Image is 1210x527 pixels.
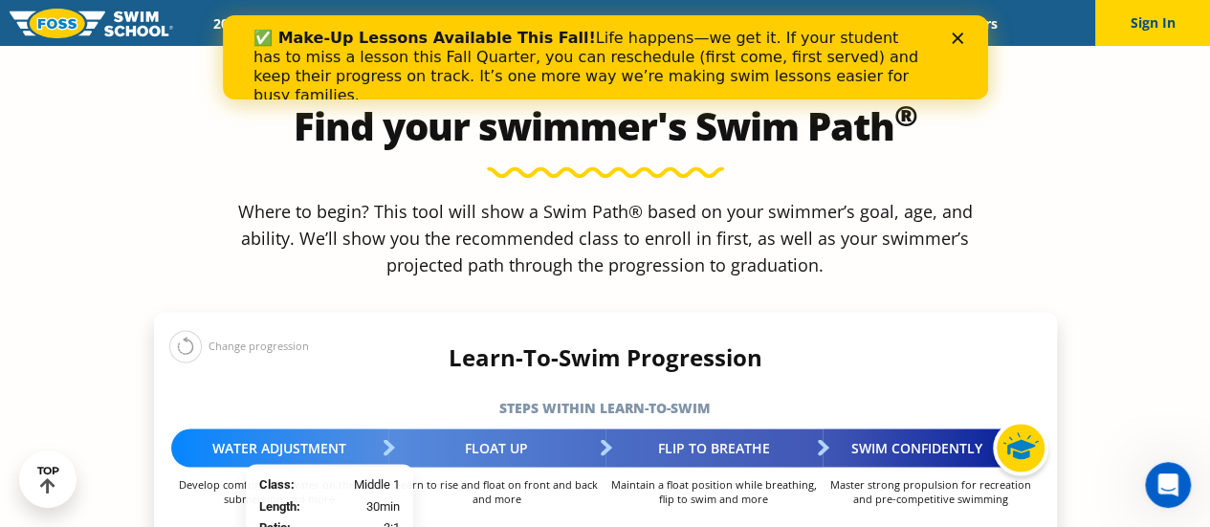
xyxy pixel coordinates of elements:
a: Schools [317,14,397,33]
p: Where to begin? This tool will show a Swim Path® based on your swimmer’s goal, age, and ability. ... [231,197,980,277]
a: Swim Path® Program [397,14,564,33]
b: ✅ Make-Up Lessons Available This Fall! [31,13,373,32]
sup: ® [894,96,917,135]
span: Middle 1 [354,474,400,494]
a: About FOSS [564,14,671,33]
p: Develop comfort with water on the face, submersion and more [171,476,388,505]
a: 2025 Calendar [197,14,317,33]
div: Close [729,17,748,29]
div: Swim Confidently [823,428,1040,467]
strong: Class: [259,476,295,491]
p: Master strong propulsion for recreation and pre-competitive swimming [823,476,1040,505]
h4: Learn-To-Swim Progression [154,343,1057,370]
h5: Steps within Learn-to-Swim [154,394,1057,421]
a: Swim Like [PERSON_NAME] [671,14,874,33]
iframe: Intercom live chat banner [223,15,988,99]
div: Flip to Breathe [605,428,823,467]
div: Water Adjustment [171,428,388,467]
a: Blog [873,14,934,33]
strong: Length: [259,498,300,513]
span: 30min [366,496,400,516]
div: Float Up [388,428,605,467]
div: TOP [37,465,59,494]
img: FOSS Swim School Logo [10,9,173,38]
div: Change progression [169,329,309,362]
p: Maintain a float position while breathing, flip to swim and more [605,476,823,505]
a: Careers [934,14,1013,33]
iframe: Intercom live chat [1145,462,1191,508]
p: Learn to rise and float on front and back and more [388,476,605,505]
div: Life happens—we get it. If your student has to miss a lesson this Fall Quarter, you can reschedul... [31,13,704,90]
h2: Find your swimmer's Swim Path [154,103,1057,149]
